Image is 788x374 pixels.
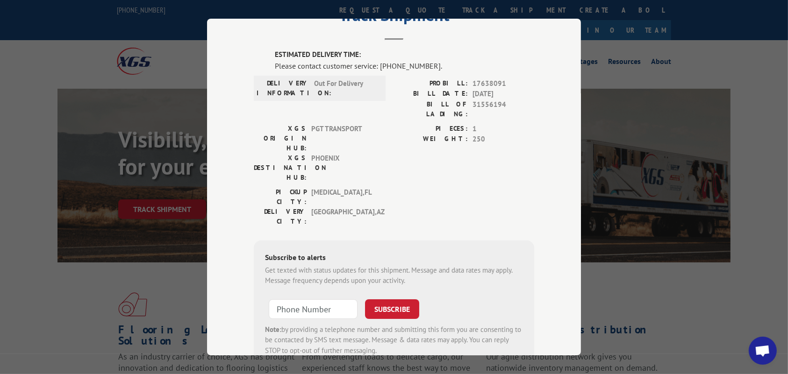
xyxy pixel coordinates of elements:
[473,134,534,145] span: 250
[265,325,523,356] div: by providing a telephone number and submitting this form you are consenting to be contacted by SM...
[473,99,534,119] span: 31556194
[473,124,534,134] span: 1
[265,265,523,286] div: Get texted with status updates for this shipment. Message and data rates may apply. Message frequ...
[749,337,777,365] div: Open chat
[394,99,468,119] label: BILL OF LADING:
[473,89,534,99] span: [DATE]
[394,124,468,134] label: PIECES:
[311,153,374,183] span: PHOENIX
[254,124,307,153] label: XGS ORIGIN HUB:
[365,299,419,319] button: SUBSCRIBE
[311,187,374,207] span: [MEDICAL_DATA] , FL
[473,78,534,89] span: 17638091
[311,124,374,153] span: PGT TRANSPORT
[394,134,468,145] label: WEIGHT:
[275,60,534,71] div: Please contact customer service: [PHONE_NUMBER].
[257,78,309,98] label: DELIVERY INFORMATION:
[275,49,534,60] label: ESTIMATED DELIVERY TIME:
[254,187,307,207] label: PICKUP CITY:
[265,325,281,334] strong: Note:
[394,89,468,99] label: BILL DATE:
[254,153,307,183] label: XGS DESTINATION HUB:
[314,78,377,98] span: Out For Delivery
[311,207,374,226] span: [GEOGRAPHIC_DATA] , AZ
[269,299,358,319] input: Phone Number
[394,78,468,89] label: PROBILL:
[265,252,523,265] div: Subscribe to alerts
[254,207,307,226] label: DELIVERY CITY:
